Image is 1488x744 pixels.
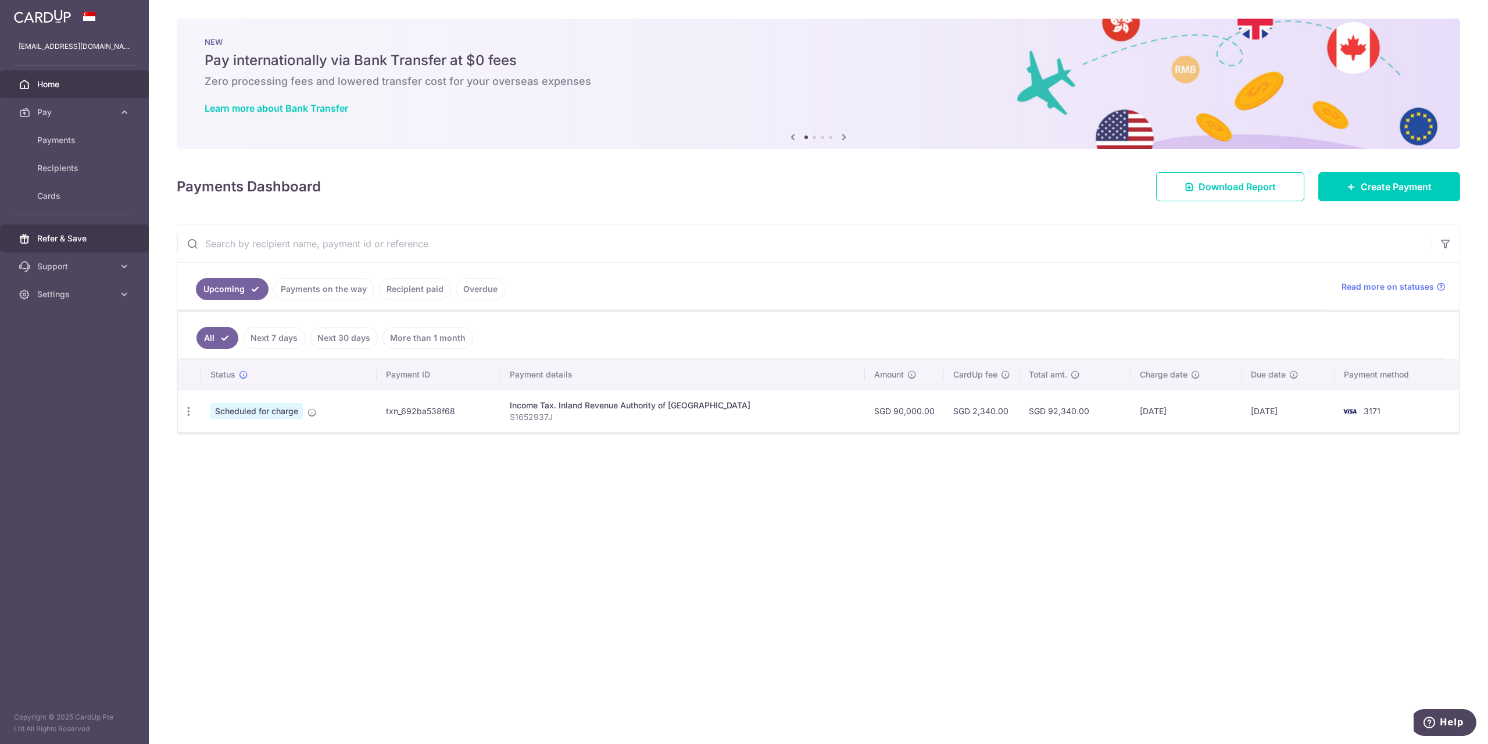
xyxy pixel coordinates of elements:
[273,278,374,300] a: Payments on the way
[510,400,856,411] div: Income Tax. Inland Revenue Authority of [GEOGRAPHIC_DATA]
[37,233,114,244] span: Refer & Save
[1335,359,1459,390] th: Payment method
[1131,390,1242,432] td: [DATE]
[500,359,865,390] th: Payment details
[1342,281,1446,293] a: Read more on statuses
[177,176,321,197] h4: Payments Dashboard
[19,41,130,52] p: [EMAIL_ADDRESS][DOMAIN_NAME]
[37,190,114,202] span: Cards
[379,278,451,300] a: Recipient paid
[865,390,944,432] td: SGD 90,000.00
[1140,369,1187,380] span: Charge date
[310,327,378,349] a: Next 30 days
[243,327,305,349] a: Next 7 days
[37,134,114,146] span: Payments
[1156,172,1304,201] a: Download Report
[37,79,114,90] span: Home
[1199,180,1276,194] span: Download Report
[874,369,904,380] span: Amount
[37,106,114,118] span: Pay
[944,390,1020,432] td: SGD 2,340.00
[1242,390,1335,432] td: [DATE]
[205,102,348,114] a: Learn more about Bank Transfer
[1361,180,1432,194] span: Create Payment
[1338,404,1361,418] img: Bank Card
[196,327,238,349] a: All
[456,278,505,300] a: Overdue
[1251,369,1286,380] span: Due date
[177,19,1460,149] img: Bank transfer banner
[377,390,500,432] td: txn_692ba538f68
[510,411,856,423] p: S1652937J
[1318,172,1460,201] a: Create Payment
[14,9,71,23] img: CardUp
[382,327,473,349] a: More than 1 month
[377,359,500,390] th: Payment ID
[37,162,114,174] span: Recipients
[37,289,114,300] span: Settings
[177,225,1432,262] input: Search by recipient name, payment id or reference
[205,51,1432,70] h5: Pay internationally via Bank Transfer at $0 fees
[1020,390,1131,432] td: SGD 92,340.00
[1029,369,1067,380] span: Total amt.
[953,369,997,380] span: CardUp fee
[205,37,1432,47] p: NEW
[205,74,1432,88] h6: Zero processing fees and lowered transfer cost for your overseas expenses
[1342,281,1434,293] span: Read more on statuses
[1364,406,1380,416] span: 3171
[37,261,114,272] span: Support
[210,369,235,380] span: Status
[196,278,269,300] a: Upcoming
[1414,709,1476,738] iframe: Opens a widget where you can find more information
[210,403,303,419] span: Scheduled for charge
